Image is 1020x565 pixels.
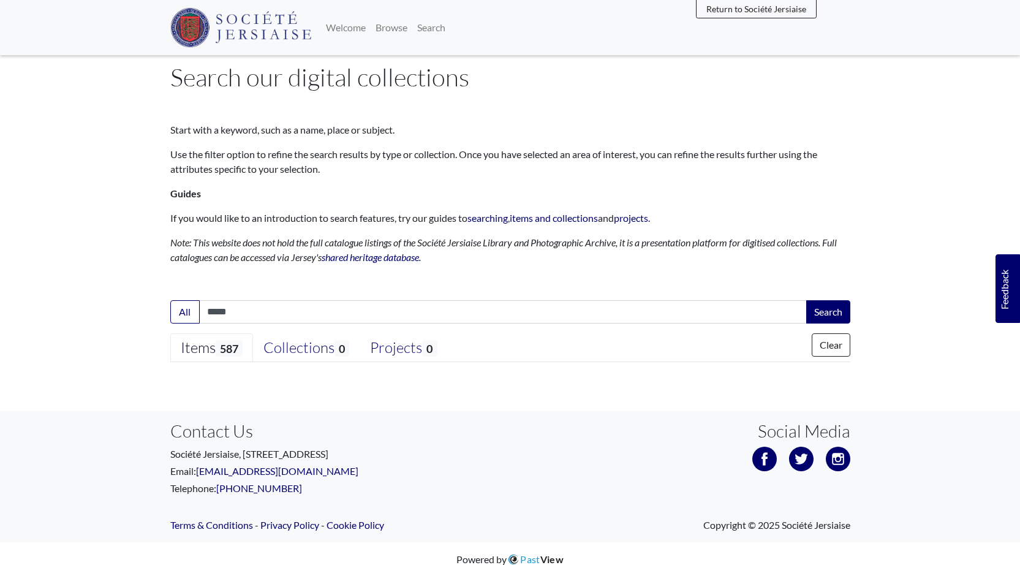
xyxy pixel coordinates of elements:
a: [EMAIL_ADDRESS][DOMAIN_NAME] [196,465,358,477]
span: 587 [216,340,243,357]
p: Telephone: [170,481,501,496]
div: Items [181,339,243,357]
a: Privacy Policy [260,519,319,531]
span: 0 [334,340,349,357]
a: PastView [507,553,564,565]
span: Return to Société Jersiaise [706,4,806,14]
p: If you would like to an introduction to search features, try our guides to , and . [170,211,850,226]
span: 0 [422,340,437,357]
button: Search [806,300,850,324]
button: Clear [812,333,850,357]
a: Search [412,15,450,40]
img: Société Jersiaise [170,8,312,47]
span: Past [520,553,564,565]
a: Browse [371,15,412,40]
button: All [170,300,200,324]
a: Welcome [321,15,371,40]
a: projects [614,212,648,224]
a: [PHONE_NUMBER] [216,482,302,494]
a: Cookie Policy [327,519,384,531]
span: Copyright © 2025 Société Jersiaise [703,518,850,533]
a: Would you like to provide feedback? [995,254,1020,323]
h3: Social Media [758,421,850,442]
h1: Search our digital collections [170,63,850,92]
div: Collections [263,339,349,357]
span: View [540,553,564,565]
strong: Guides [170,188,201,199]
p: Email: [170,464,501,479]
a: Terms & Conditions [170,519,253,531]
span: Feedback [997,269,1011,309]
input: Enter one or more search terms... [199,300,807,324]
div: Projects [370,339,437,357]
p: Start with a keyword, such as a name, place or subject. [170,123,850,137]
a: shared heritage database [322,251,419,263]
p: Société Jersiaise, [STREET_ADDRESS] [170,447,501,461]
a: items and collections [510,212,598,224]
a: searching [467,212,508,224]
em: Note: This website does not hold the full catalogue listings of the Société Jersiaise Library and... [170,237,837,263]
a: Société Jersiaise logo [170,5,312,50]
p: Use the filter option to refine the search results by type or collection. Once you have selected ... [170,147,850,176]
h3: Contact Us [170,421,501,442]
